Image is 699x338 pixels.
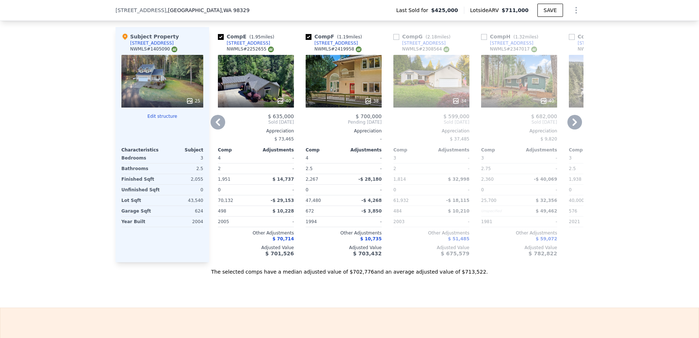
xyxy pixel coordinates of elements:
[393,177,406,182] span: 1,814
[531,46,537,52] img: NWMLS Logo
[306,134,382,144] div: -
[515,34,525,40] span: 1.32
[433,217,469,227] div: -
[481,187,484,192] span: 0
[272,209,294,214] span: $ 10,228
[519,147,557,153] div: Adjustments
[164,153,203,163] div: 3
[443,46,449,52] img: NWMLS Logo
[569,177,581,182] span: 1,938
[218,245,294,251] div: Adjusted Value
[433,185,469,195] div: -
[121,185,161,195] div: Unfinished Sqft
[578,46,625,52] div: NWMLS # 2377251
[393,187,396,192] span: 0
[218,147,256,153] div: Comp
[186,97,200,105] div: 25
[362,209,382,214] span: -$ 3,850
[529,251,557,256] span: $ 782,822
[218,119,294,125] span: Sold [DATE]
[218,33,277,40] div: Comp E
[257,185,294,195] div: -
[396,7,431,14] span: Last Sold for
[448,209,469,214] span: $ 10,210
[521,185,557,195] div: -
[171,46,177,52] img: NWMLS Logo
[345,217,382,227] div: -
[257,153,294,163] div: -
[218,177,230,182] span: 1,951
[481,40,533,46] a: [STREET_ADDRESS]
[393,155,396,161] span: 3
[569,198,584,203] span: 40,000
[345,153,382,163] div: -
[569,230,645,236] div: Other Adjustments
[121,153,161,163] div: Bedrooms
[441,251,469,256] span: $ 675,579
[166,7,250,14] span: , [GEOGRAPHIC_DATA]
[536,209,557,214] span: $ 49,462
[121,217,161,227] div: Year Built
[314,40,358,46] div: [STREET_ADDRESS]
[306,155,309,161] span: 4
[446,198,469,203] span: -$ 18,115
[490,40,533,46] div: [STREET_ADDRESS]
[356,113,382,119] span: $ 700,000
[121,147,162,153] div: Characteristics
[393,217,430,227] div: 2003
[578,40,654,46] div: [STREET_ADDRESS][PERSON_NAME]
[521,217,557,227] div: -
[536,236,557,241] span: $ 59,072
[121,174,161,184] div: Finished Sqft
[306,209,314,214] span: 672
[481,164,518,174] div: 2.75
[121,206,161,216] div: Garage Sqft
[218,198,233,203] span: 70,132
[481,245,557,251] div: Adjusted Value
[218,217,254,227] div: 2005
[433,153,469,163] div: -
[393,230,469,236] div: Other Adjustments
[356,46,362,52] img: NWMLS Logo
[433,164,469,174] div: -
[481,177,494,182] span: 2,360
[164,217,203,227] div: 2004
[534,177,557,182] span: -$ 40,069
[306,40,358,46] a: [STREET_ADDRESS]
[218,209,226,214] span: 498
[481,119,557,125] span: Sold [DATE]
[393,164,430,174] div: 2
[569,245,645,251] div: Adjusted Value
[164,174,203,184] div: 2,055
[423,34,453,40] span: ( miles)
[218,155,221,161] span: 4
[272,236,294,241] span: $ 70,714
[164,206,203,216] div: 624
[481,206,518,216] div: Unspecified
[306,198,321,203] span: 47,480
[353,251,382,256] span: $ 703,432
[339,34,349,40] span: 1.19
[314,46,362,52] div: NWMLS # 2419958
[222,7,249,13] span: , WA 98329
[402,46,449,52] div: NWMLS # 2308564
[481,33,541,40] div: Comp H
[431,147,469,153] div: Adjustments
[569,155,572,161] span: 3
[306,128,382,134] div: Appreciation
[569,209,577,214] span: 576
[344,147,382,153] div: Adjustments
[481,230,557,236] div: Other Adjustments
[481,147,519,153] div: Comp
[345,164,382,174] div: -
[306,187,309,192] span: 0
[450,136,469,142] span: $ 37,485
[531,113,557,119] span: $ 682,000
[218,187,221,192] span: 0
[218,128,294,134] div: Appreciation
[393,245,469,251] div: Adjusted Value
[448,177,469,182] span: $ 32,998
[540,97,554,105] div: 40
[334,34,365,40] span: ( miles)
[393,119,469,125] span: Sold [DATE]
